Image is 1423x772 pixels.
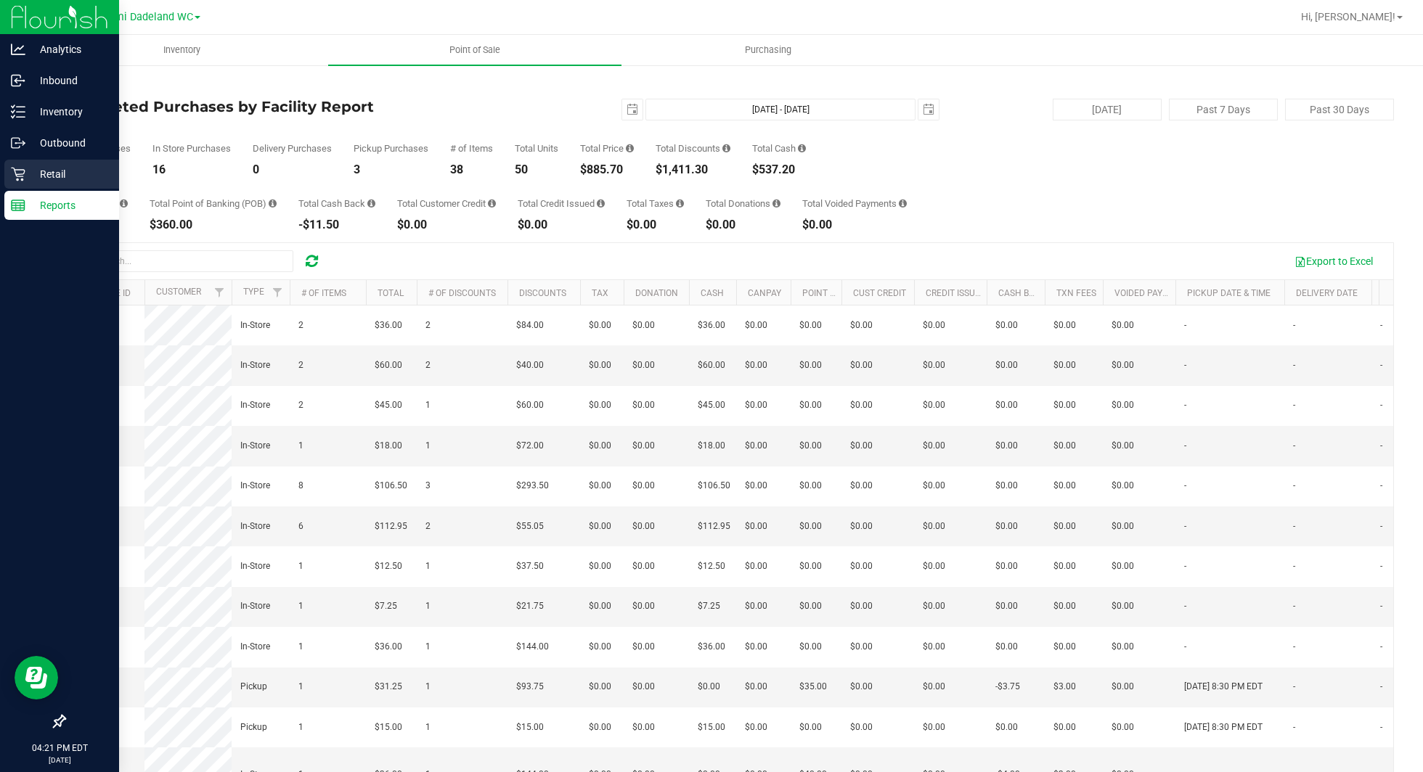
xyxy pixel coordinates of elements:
div: $0.00 [627,219,684,231]
span: $0.00 [632,479,655,493]
span: $55.05 [516,520,544,533]
div: Total Taxes [627,199,684,208]
span: $35.00 [799,680,827,694]
span: $0.00 [745,640,767,654]
span: $0.00 [995,319,1018,332]
span: $18.00 [698,439,725,453]
i: Sum of all round-up-to-next-dollar total price adjustments for all purchases in the date range. [772,199,780,208]
button: [DATE] [1053,99,1162,120]
span: 1 [425,640,431,654]
span: - [1184,520,1186,533]
a: Delivery Date [1296,288,1358,298]
span: $0.00 [923,479,945,493]
span: $0.00 [799,319,822,332]
span: $0.00 [923,599,945,613]
span: $0.00 [589,599,611,613]
span: $0.00 [995,599,1018,613]
span: $0.00 [1112,358,1134,372]
span: - [1184,640,1186,654]
iframe: Resource center [15,656,58,699]
span: $0.00 [1112,520,1134,533]
span: $0.00 [923,520,945,533]
span: $0.00 [589,520,611,533]
div: 50 [515,164,558,176]
span: In-Store [240,319,270,332]
span: Point of Sale [430,44,520,57]
p: Analytics [25,41,113,58]
span: $12.50 [698,559,725,573]
span: $0.00 [1053,398,1076,412]
span: $0.00 [632,319,655,332]
i: Sum of all account credit issued for all refunds from returned purchases in the date range. [597,199,605,208]
span: 1 [425,398,431,412]
a: Discounts [519,288,566,298]
span: $60.00 [375,358,402,372]
div: 38 [450,164,493,176]
span: - [1293,680,1295,694]
span: $21.75 [516,599,544,613]
span: 2 [425,358,431,372]
p: Outbound [25,134,113,152]
div: -$11.50 [298,219,375,231]
span: $0.00 [589,559,611,573]
span: $0.00 [632,680,655,694]
button: Past 30 Days [1285,99,1394,120]
span: $0.00 [995,398,1018,412]
span: - [1380,640,1382,654]
span: $0.00 [632,398,655,412]
div: Delivery Purchases [253,144,332,153]
span: 2 [298,398,303,412]
span: 3 [425,479,431,493]
div: Total Cash Back [298,199,375,208]
span: Miami Dadeland WC [97,11,193,23]
span: 1 [298,559,303,573]
span: $0.00 [745,319,767,332]
span: $293.50 [516,479,549,493]
span: $0.00 [923,640,945,654]
span: $0.00 [923,680,945,694]
span: $0.00 [799,358,822,372]
div: Total Credit Issued [518,199,605,208]
span: $0.00 [1053,358,1076,372]
a: Tax [592,288,608,298]
span: $18.00 [375,439,402,453]
a: Point of Sale [328,35,621,65]
span: $72.00 [516,439,544,453]
i: Sum of the successful, non-voided payments using account credit for all purchases in the date range. [488,199,496,208]
span: $144.00 [516,640,549,654]
a: Filter [266,280,290,305]
span: $0.00 [850,398,873,412]
a: Purchasing [621,35,915,65]
h4: Completed Purchases by Facility Report [64,99,507,115]
span: - [1380,559,1382,573]
div: Total Voided Payments [802,199,907,208]
span: $0.00 [799,559,822,573]
p: Retail [25,165,113,183]
span: select [622,99,643,120]
span: In-Store [240,439,270,453]
a: Cust Credit [853,288,906,298]
span: $0.00 [850,520,873,533]
span: $7.25 [698,599,720,613]
span: In-Store [240,559,270,573]
span: Pickup [240,680,267,694]
div: 16 [152,164,231,176]
inline-svg: Outbound [11,136,25,150]
span: - [1293,520,1295,533]
span: - [1293,398,1295,412]
span: - [1184,439,1186,453]
span: $0.00 [923,439,945,453]
inline-svg: Reports [11,198,25,213]
div: $360.00 [150,219,277,231]
span: $0.00 [632,520,655,533]
span: $112.95 [698,520,730,533]
inline-svg: Inventory [11,104,25,119]
div: Pickup Purchases [354,144,428,153]
span: $93.75 [516,680,544,694]
span: 2 [425,319,431,332]
span: $36.00 [375,640,402,654]
span: 2 [425,520,431,533]
span: $0.00 [1053,720,1076,734]
span: $0.00 [799,640,822,654]
span: $0.00 [745,680,767,694]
